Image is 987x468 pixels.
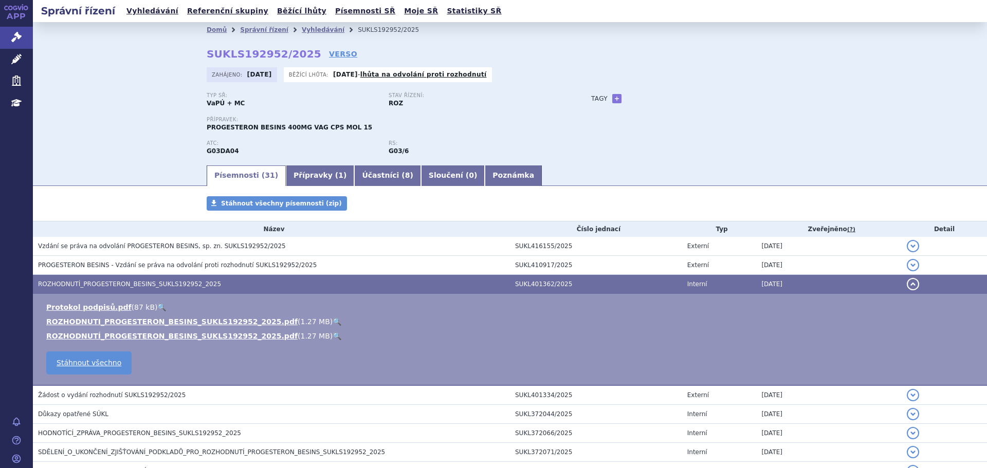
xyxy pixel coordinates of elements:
[247,71,272,78] strong: [DATE]
[207,124,372,131] span: PROGESTERON BESINS 400MG VAG CPS MOL 15
[207,140,378,146] p: ATC:
[756,221,902,237] th: Zveřejněno
[907,278,919,290] button: detail
[38,429,241,437] span: HODNOTÍCÍ_ZPRÁVA_PROGESTERON_BESINS_SUKLS192952_2025
[687,242,709,250] span: Externí
[207,196,347,211] a: Stáhnout všechny písemnosti (zip)
[157,303,166,311] a: 🔍
[907,389,919,401] button: detail
[510,256,682,275] td: SUKL410917/2025
[302,26,344,33] a: Vyhledávání
[289,70,331,79] span: Běžící lhůta:
[405,171,410,179] span: 8
[401,4,441,18] a: Moje SŘ
[46,303,132,311] a: Protokol podpisů.pdf
[907,259,919,271] button: detail
[687,448,707,456] span: Interní
[221,200,342,207] span: Stáhnout všechny písemnosti (zip)
[207,165,286,186] a: Písemnosti (31)
[33,221,510,237] th: Název
[510,221,682,237] th: Číslo jednací
[212,70,244,79] span: Zahájeno:
[510,424,682,443] td: SUKL372066/2025
[485,165,542,186] a: Poznámka
[207,26,227,33] a: Domů
[756,237,902,256] td: [DATE]
[286,165,354,186] a: Přípravky (1)
[907,446,919,458] button: detail
[38,261,317,269] span: PROGESTERON BESINS - Vzdání se práva na odvolání proti rozhodnutí SUKLS192952/2025
[274,4,330,18] a: Běžící lhůty
[300,317,330,326] span: 1.27 MB
[469,171,474,179] span: 0
[510,237,682,256] td: SUKL416155/2025
[265,171,275,179] span: 31
[510,275,682,294] td: SUKL401362/2025
[389,140,560,146] p: RS:
[123,4,181,18] a: Vyhledávání
[902,221,987,237] th: Detail
[687,280,707,288] span: Interní
[360,71,487,78] a: lhůta na odvolání proti rozhodnutí
[687,429,707,437] span: Interní
[38,391,186,399] span: Žádost o vydání rozhodnutí SUKLS192952/2025
[46,331,977,341] li: ( )
[756,424,902,443] td: [DATE]
[358,22,432,38] li: SUKLS192952/2025
[687,410,707,418] span: Interní
[687,391,709,399] span: Externí
[46,317,298,326] a: ROZHODNUTI_PROGESTERON_BESINS_SUKLS192952_2025.pdf
[591,92,608,105] h3: Tagy
[510,385,682,405] td: SUKL401334/2025
[907,408,919,420] button: detail
[421,165,485,186] a: Sloučení (0)
[756,405,902,424] td: [DATE]
[38,448,385,456] span: SDĚLENÍ_O_UKONČENÍ_ZJIŠŤOVÁNÍ_PODKLADŮ_PRO_ROZHODNUTÍ_PROGESTERON_BESINS_SUKLS192952_2025
[134,303,155,311] span: 87 kB
[38,410,108,418] span: Důkazy opatřené SÚKL
[33,4,123,18] h2: Správní řízení
[207,100,245,107] strong: VaPÚ + MC
[332,4,398,18] a: Písemnosti SŘ
[240,26,288,33] a: Správní řízení
[329,49,357,59] a: VERSO
[444,4,504,18] a: Statistiky SŘ
[207,48,321,60] strong: SUKLS192952/2025
[756,256,902,275] td: [DATE]
[333,317,341,326] a: 🔍
[207,147,239,155] strong: PROGESTERON
[207,92,378,99] p: Typ SŘ:
[46,351,132,375] a: Stáhnout všechno
[510,405,682,424] td: SUKL372044/2025
[389,92,560,99] p: Stav řízení:
[46,302,977,312] li: ( )
[38,242,286,250] span: Vzdání se práva na odvolání PROGESTERON BESINS, sp. zn. SUKLS192952/2025
[354,165,421,186] a: Účastníci (8)
[333,332,341,340] a: 🔍
[46,332,298,340] a: ROZHODNUTÍ_PROGESTERON_BESINS_SUKLS192952_2025.pdf
[300,332,330,340] span: 1.27 MB
[847,226,855,233] abbr: (?)
[612,94,622,103] a: +
[389,100,403,107] strong: ROZ
[907,427,919,439] button: detail
[184,4,271,18] a: Referenční skupiny
[333,71,358,78] strong: [DATE]
[338,171,343,179] span: 1
[907,240,919,252] button: detail
[389,147,409,155] strong: progesteron, vag.
[333,70,487,79] p: -
[46,316,977,327] li: ( )
[207,117,571,123] p: Přípravek:
[510,443,682,462] td: SUKL372071/2025
[38,280,221,288] span: ROZHODNUTÍ_PROGESTERON_BESINS_SUKLS192952_2025
[756,385,902,405] td: [DATE]
[756,275,902,294] td: [DATE]
[682,221,757,237] th: Typ
[756,443,902,462] td: [DATE]
[687,261,709,269] span: Externí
